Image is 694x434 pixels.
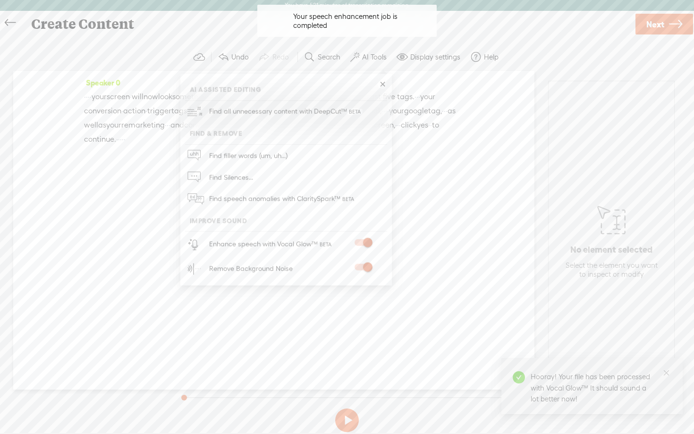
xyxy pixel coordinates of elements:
span: · [124,132,126,146]
span: check-circle [513,371,525,383]
span: · [88,90,90,104]
label: Search [318,52,340,62]
div: Remove Background Noise [209,263,293,275]
span: · [430,118,432,132]
span: as [448,104,456,118]
label: AI Tools [362,52,387,62]
button: Search [300,48,347,67]
span: · [90,90,92,104]
span: continue. [84,132,116,146]
span: and [170,118,184,132]
span: · [446,104,448,118]
span: · [130,90,132,104]
button: Display settings [393,48,466,67]
span: · [444,104,446,118]
span: · [418,90,420,104]
span: close [663,369,670,376]
div: Enhance speech with Vocal Glow™ [209,238,333,250]
span: · [395,118,397,132]
span: · [442,104,444,118]
span: · [84,90,86,104]
span: your [389,104,404,118]
span: · [145,104,147,118]
span: screen [107,90,130,104]
span: Find all unnecessary content with DeepCut™ [206,101,366,123]
label: Help [484,52,499,62]
span: · [399,118,401,132]
button: Undo [214,48,255,67]
span: · [122,132,124,146]
button: Help [466,48,505,67]
span: well [84,118,98,132]
span: something [172,90,209,104]
span: tags. [397,90,415,104]
span: Find speech anomalies with ClaritySpark™ [206,188,359,210]
div: Your speech enhancement job is completed [293,12,429,30]
span: Next [646,12,664,36]
span: · [167,118,169,132]
span: your [106,118,121,132]
a: Close [661,367,671,378]
button: AI Tools [347,48,393,67]
span: remarketing [121,118,165,132]
span: now [144,90,158,104]
span: · [165,118,167,132]
span: action [123,104,145,118]
span: Find filler words (um, uh...) [206,145,291,166]
span: · [416,90,418,104]
span: · [116,132,118,146]
div: Create Content [25,12,634,36]
div: Select the element you want to inspect or modify [563,261,660,279]
span: click [401,118,417,132]
span: google [404,104,428,118]
label: Undo [231,52,249,62]
span: · [169,118,170,132]
span: Speaker 0 [84,78,120,87]
label: Redo [272,52,289,62]
span: Find Silences... [206,167,256,188]
span: · [395,90,397,104]
span: · [415,90,416,104]
span: tag, [428,104,442,118]
span: will [132,90,144,104]
span: look [158,90,172,104]
div: Hooray! Your file has been processed with Vocal Glow™ It should sound a lot better now! [531,371,654,405]
span: as [98,118,106,132]
span: trigger [147,104,171,118]
span: · [86,90,88,104]
span: yes [417,118,428,132]
span: your [92,90,107,104]
span: to [432,118,439,132]
span: your [420,90,435,104]
span: · [118,132,120,146]
label: Display settings [410,52,460,62]
span: · [120,132,122,146]
p: No element selected [570,244,652,255]
span: · [397,118,399,132]
span: tags [171,104,187,118]
span: · [428,118,430,132]
button: Redo [255,48,295,67]
span: · [121,104,123,118]
span: conversion [84,104,121,118]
